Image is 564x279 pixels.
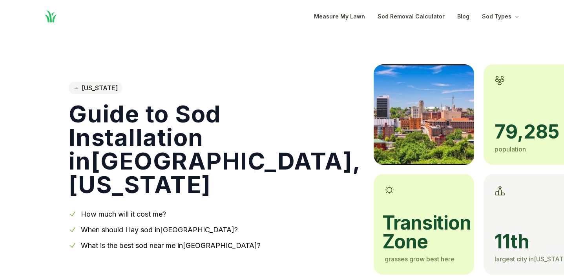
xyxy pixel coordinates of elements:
[378,12,445,21] a: Sod Removal Calculator
[482,12,521,21] button: Sod Types
[374,64,474,165] img: A picture of Lynchburg
[69,82,122,94] a: [US_STATE]
[457,12,469,21] a: Blog
[81,210,166,218] a: How much will it cost me?
[81,226,238,234] a: When should I lay sod in[GEOGRAPHIC_DATA]?
[314,12,365,21] a: Measure My Lawn
[73,87,78,89] img: Virginia state outline
[382,213,463,251] span: transition zone
[385,255,454,263] span: grasses grow best here
[69,102,361,196] h1: Guide to Sod Installation in [GEOGRAPHIC_DATA] , [US_STATE]
[495,145,526,153] span: population
[81,241,261,250] a: What is the best sod near me in[GEOGRAPHIC_DATA]?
